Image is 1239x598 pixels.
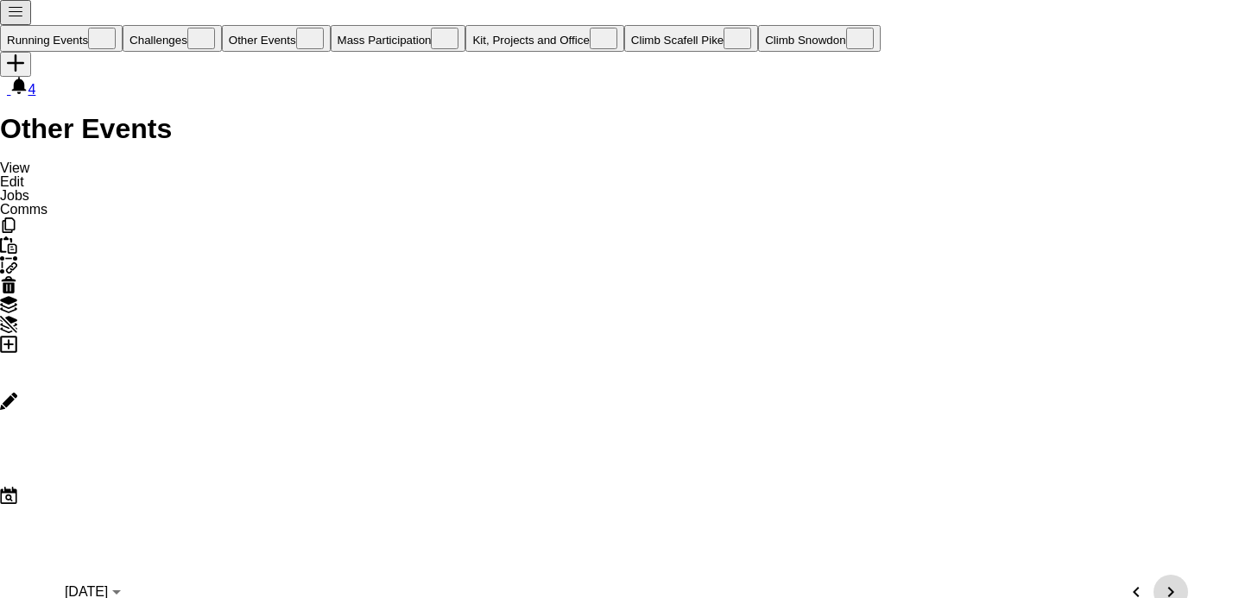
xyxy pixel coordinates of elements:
[1153,515,1239,598] iframe: Chat Widget
[10,82,35,97] a: 4
[331,25,466,52] button: Mass Participation
[222,25,331,52] button: Other Events
[624,25,758,52] button: Climb Scafell Pike
[465,25,623,52] button: Kit, Projects and Office
[758,25,880,52] button: Climb Snowdon
[28,82,35,97] span: 4
[123,25,222,52] button: Challenges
